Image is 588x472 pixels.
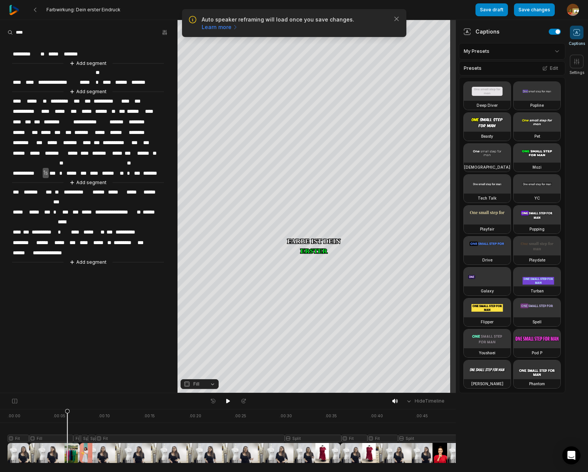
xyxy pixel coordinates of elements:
[529,226,545,232] h3: Popping
[68,88,108,96] button: Add segment
[202,23,238,31] a: Learn more
[569,26,585,46] button: Captions
[202,16,387,31] p: Auto speaker reframing will load once you save changes.
[481,133,493,139] h3: Beasty
[193,381,199,387] span: Fill
[569,70,584,75] span: Settings
[475,3,508,16] button: Save draft
[530,102,544,108] h3: Popline
[532,319,542,325] h3: Spell
[181,379,219,389] button: Fill
[531,288,544,294] h3: Turban
[569,55,584,75] button: Settings
[562,446,580,464] div: Open Intercom Messenger
[480,226,494,232] h3: Playfair
[569,41,585,46] span: Captions
[46,7,120,13] span: Farbwirkung: Dein erster Eindruck
[514,3,555,16] button: Save changes
[9,5,19,15] img: reap
[477,102,498,108] h3: Deep Diver
[529,257,545,263] h3: Playdate
[534,195,540,201] h3: YC
[459,43,565,60] div: My Presets
[481,319,494,325] h3: Flipper
[478,195,497,201] h3: Tech Talk
[532,164,542,170] h3: Mozi
[479,350,495,356] h3: Youshaei
[68,178,108,187] button: Add segment
[534,133,540,139] h3: Pet
[532,350,542,356] h3: Pod P
[43,168,49,178] span: 1s
[459,61,565,75] div: Presets
[481,288,494,294] h3: Galaxy
[482,257,492,263] h3: Drive
[471,381,503,387] h3: [PERSON_NAME]
[68,59,108,68] button: Add segment
[529,381,545,387] h3: Phantom
[403,395,447,407] button: HideTimeline
[540,63,560,73] button: Edit
[463,28,500,35] div: Captions
[464,164,510,170] h3: [DEMOGRAPHIC_DATA]
[68,258,108,266] button: Add segment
